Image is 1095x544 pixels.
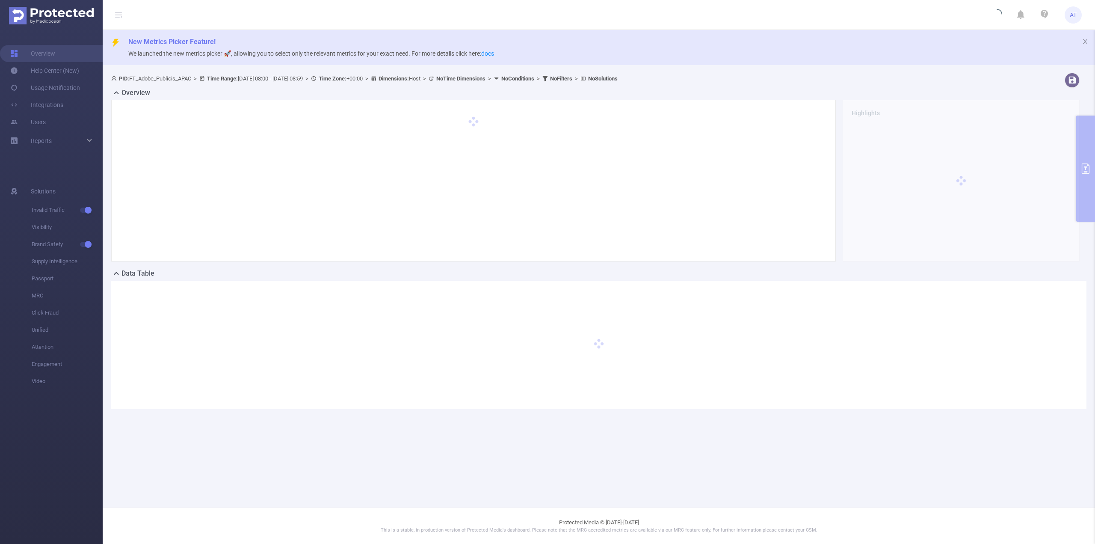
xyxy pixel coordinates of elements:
span: FT_Adobe_Publicis_APAC [DATE] 08:00 - [DATE] 08:59 +00:00 [111,75,618,82]
h2: Data Table [121,268,154,279]
span: > [303,75,311,82]
span: Engagement [32,356,103,373]
span: > [191,75,199,82]
span: Host [379,75,420,82]
span: Solutions [31,183,56,200]
i: icon: loading [992,9,1002,21]
i: icon: thunderbolt [111,39,120,47]
span: Invalid Traffic [32,202,103,219]
b: Time Range: [207,75,238,82]
a: Help Center (New) [10,62,79,79]
a: Reports [31,132,52,149]
span: > [420,75,429,82]
span: New Metrics Picker Feature! [128,38,216,46]
span: AT [1070,6,1077,24]
span: Click Fraud [32,304,103,321]
span: Video [32,373,103,390]
p: This is a stable, in production version of Protected Media's dashboard. Please note that the MRC ... [124,527,1074,534]
span: Passport [32,270,103,287]
span: Brand Safety [32,236,103,253]
span: Visibility [32,219,103,236]
button: icon: close [1082,37,1088,46]
img: Protected Media [9,7,94,24]
b: No Time Dimensions [436,75,485,82]
b: No Solutions [588,75,618,82]
span: > [363,75,371,82]
b: No Filters [550,75,572,82]
span: > [485,75,494,82]
span: Supply Intelligence [32,253,103,270]
b: No Conditions [501,75,534,82]
b: Dimensions : [379,75,409,82]
span: Attention [32,339,103,356]
a: docs [481,50,494,57]
b: Time Zone: [319,75,346,82]
i: icon: user [111,76,119,81]
footer: Protected Media © [DATE]-[DATE] [103,508,1095,544]
b: PID: [119,75,129,82]
a: Integrations [10,96,63,113]
span: > [572,75,580,82]
a: Usage Notification [10,79,80,96]
a: Overview [10,45,55,62]
span: MRC [32,287,103,304]
i: icon: close [1082,39,1088,45]
h2: Overview [121,88,150,98]
span: Unified [32,321,103,339]
span: Reports [31,137,52,144]
span: We launched the new metrics picker 🚀, allowing you to select only the relevant metrics for your e... [128,50,494,57]
span: > [534,75,542,82]
a: Users [10,113,46,131]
